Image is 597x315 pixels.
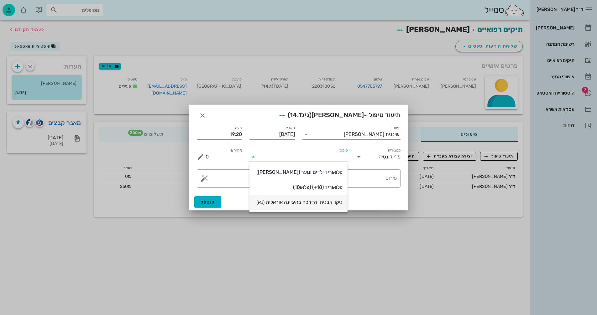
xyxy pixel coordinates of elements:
[230,148,242,153] label: מחיר ₪
[344,132,399,137] div: שיננית [PERSON_NAME]
[312,111,364,119] span: [PERSON_NAME]
[302,129,401,139] div: תיעודשיננית [PERSON_NAME]
[254,184,343,190] div: פלואוריד (18+) (פלאו18)
[388,148,401,153] label: קטגוריה
[290,111,301,119] span: 14.1
[254,169,343,175] div: פלואוריד ילדים ונוער ([PERSON_NAME])
[276,110,401,121] span: תיעוד טיפול -
[194,196,222,208] button: הוספה
[201,199,215,205] span: הוספה
[392,126,401,130] label: תיעוד
[288,111,312,119] span: (גיל )
[285,126,295,130] label: תאריך
[197,153,204,161] button: מחיר ₪ appended action
[339,148,348,153] label: טיפול
[254,199,343,205] div: ניקוי אבנית, הדרכה בהיגיינה אוראלית (נא)
[235,126,242,130] label: שעה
